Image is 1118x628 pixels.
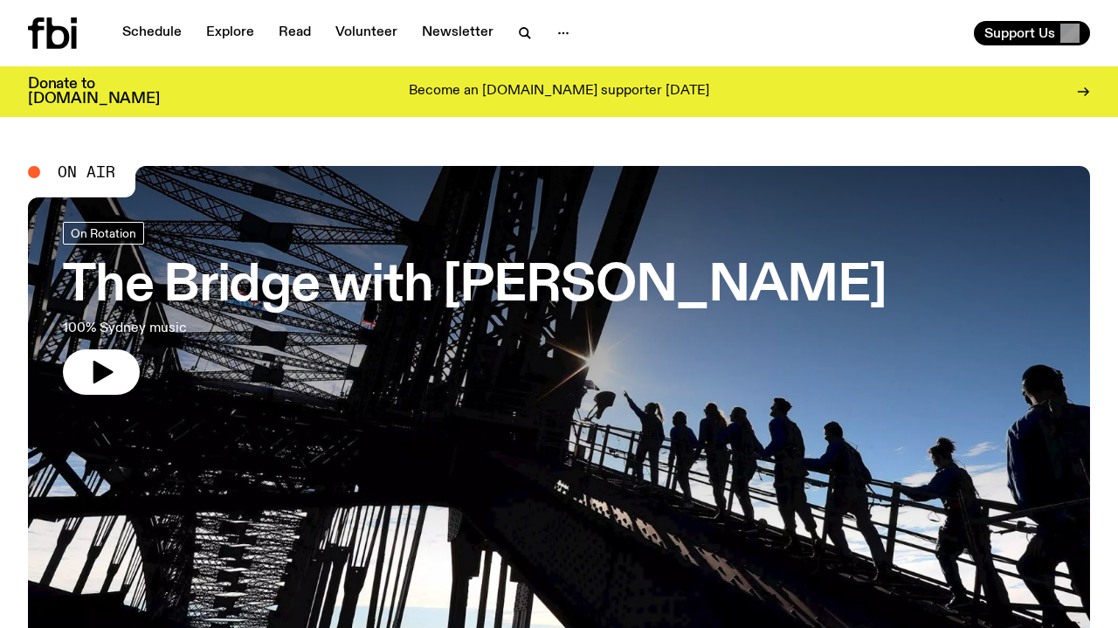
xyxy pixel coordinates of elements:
a: Explore [196,21,265,45]
span: On Air [58,164,115,180]
a: Volunteer [325,21,408,45]
p: Become an [DOMAIN_NAME] supporter [DATE] [409,84,709,100]
span: Support Us [984,25,1055,41]
h3: Donate to [DOMAIN_NAME] [28,77,160,107]
p: 100% Sydney music [63,318,510,339]
a: The Bridge with [PERSON_NAME]100% Sydney music [63,222,887,395]
a: On Rotation [63,222,144,245]
a: Newsletter [411,21,504,45]
a: Schedule [112,21,192,45]
span: On Rotation [71,226,136,239]
a: Read [268,21,321,45]
h3: The Bridge with [PERSON_NAME] [63,262,887,311]
button: Support Us [974,21,1090,45]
